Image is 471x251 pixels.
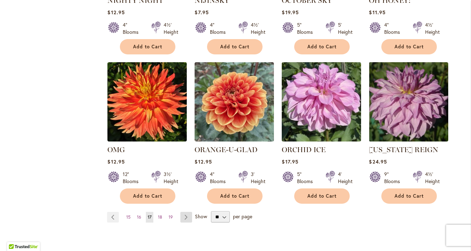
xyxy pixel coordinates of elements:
[369,9,385,16] span: $11.95
[294,39,350,54] button: Add to Cart
[158,214,162,220] span: 18
[233,213,252,220] span: per page
[107,158,125,165] span: $12.95
[220,44,249,50] span: Add to Cart
[282,158,298,165] span: $17.95
[195,136,274,143] a: Orange-U-Glad
[425,171,440,185] div: 4½' Height
[123,21,143,36] div: 4" Blooms
[369,136,448,143] a: OREGON REIGN
[210,21,230,36] div: 4" Blooms
[164,21,178,36] div: 4½' Height
[125,212,132,223] a: 15
[425,21,440,36] div: 4½' Height
[133,44,162,50] span: Add to Cart
[395,193,424,199] span: Add to Cart
[135,212,143,223] a: 16
[297,171,317,185] div: 5" Blooms
[338,171,353,185] div: 4' Height
[381,39,437,54] button: Add to Cart
[195,62,274,141] img: Orange-U-Glad
[369,158,387,165] span: $24.95
[156,212,164,223] a: 18
[133,193,162,199] span: Add to Cart
[107,145,125,154] a: OMG
[107,9,125,16] span: $12.95
[220,193,249,199] span: Add to Cart
[137,214,141,220] span: 16
[207,39,263,54] button: Add to Cart
[384,21,404,36] div: 4" Blooms
[297,21,317,36] div: 5" Blooms
[107,62,187,141] img: Omg
[164,171,178,185] div: 3½' Height
[369,62,448,141] img: OREGON REIGN
[107,136,187,143] a: Omg
[195,9,208,16] span: $7.95
[307,193,337,199] span: Add to Cart
[251,171,265,185] div: 3' Height
[167,212,175,223] a: 19
[251,21,265,36] div: 4½' Height
[120,39,175,54] button: Add to Cart
[307,44,337,50] span: Add to Cart
[369,145,438,154] a: [US_STATE] REIGN
[338,21,353,36] div: 5' Height
[123,171,143,185] div: 12" Blooms
[195,213,207,220] span: Show
[195,145,258,154] a: ORANGE-U-GLAD
[294,188,350,204] button: Add to Cart
[195,158,212,165] span: $12.95
[282,145,326,154] a: ORCHID ICE
[207,188,263,204] button: Add to Cart
[169,214,173,220] span: 19
[282,9,298,16] span: $19.95
[126,214,131,220] span: 15
[282,136,361,143] a: ORCHID ICE
[282,62,361,141] img: ORCHID ICE
[395,44,424,50] span: Add to Cart
[120,188,175,204] button: Add to Cart
[381,188,437,204] button: Add to Cart
[384,171,404,185] div: 9" Blooms
[210,171,230,185] div: 4" Blooms
[5,226,25,246] iframe: Launch Accessibility Center
[148,214,152,220] span: 17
